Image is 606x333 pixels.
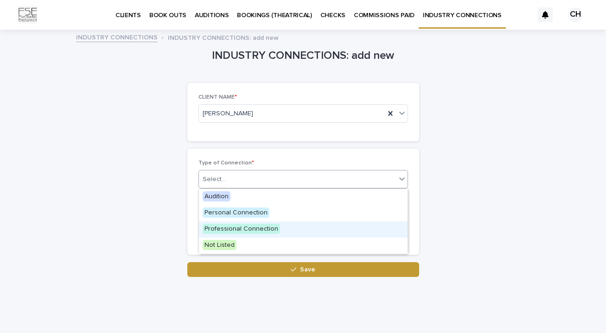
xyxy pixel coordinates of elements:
[203,240,236,250] span: Not Listed
[199,221,408,238] div: Professional Connection
[203,175,226,184] div: Select...
[203,191,230,201] span: Audition
[198,160,254,166] span: Type of Connection
[203,224,280,234] span: Professional Connection
[199,189,408,205] div: Audition
[76,31,158,42] a: INDUSTRY CONNECTIONS
[187,262,419,277] button: Save
[300,266,315,273] span: Save
[187,49,419,63] h1: INDUSTRY CONNECTIONS: add new
[168,32,279,42] p: INDUSTRY CONNECTIONS: add new
[198,94,237,100] span: CLIENT NAME
[19,6,37,24] img: Km9EesSdRbS9ajqhBzyo
[199,238,408,254] div: Not Listed
[568,7,583,22] div: CH
[199,205,408,221] div: Personal Connection
[203,207,269,218] span: Personal Connection
[203,109,253,119] span: [PERSON_NAME]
